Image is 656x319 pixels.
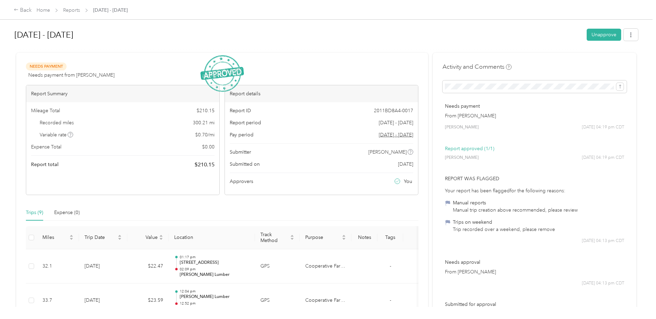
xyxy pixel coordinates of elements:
[617,280,656,319] iframe: Everlance-gr Chat Button Frame
[54,209,80,216] div: Expense (0)
[118,234,122,238] span: caret-up
[79,249,127,284] td: [DATE]
[118,237,122,241] span: caret-down
[37,249,79,284] td: 32.1
[390,297,391,303] span: -
[453,206,578,214] div: Manual trip creation above recommended, please review
[69,234,73,238] span: caret-up
[37,226,79,249] th: Miles
[445,187,624,194] div: Your report has been flagged for the following reasons:
[368,148,407,156] span: [PERSON_NAME]
[180,255,249,260] p: 01:17 pm
[180,260,249,266] p: [STREET_ADDRESS]
[377,226,403,249] th: Tags
[28,71,115,79] span: Needs payment from [PERSON_NAME]
[195,161,215,169] span: $ 210.15
[342,237,346,241] span: caret-down
[40,119,74,126] span: Recorded miles
[300,226,351,249] th: Purpose
[445,145,624,152] p: Report approved (1/1)
[374,107,413,114] span: 2011BD8A4-0017
[14,6,32,14] div: Back
[300,249,351,284] td: Cooperative Farmers Elevator (CFE)
[195,131,215,138] span: $ 0.70 / mi
[180,294,249,300] p: [PERSON_NAME] Lumber
[290,234,294,238] span: caret-up
[342,234,346,238] span: caret-up
[180,267,249,272] p: 02:09 pm
[37,283,79,318] td: 33.7
[40,131,73,138] span: Variable rate
[255,249,300,284] td: GPS
[79,226,127,249] th: Trip Date
[582,155,624,161] span: [DATE] 04:19 pm CDT
[37,7,50,13] a: Home
[159,237,163,241] span: caret-down
[443,62,511,71] h4: Activity and Comments
[351,226,377,249] th: Notes
[290,237,294,241] span: caret-down
[31,107,60,114] span: Mileage Total
[379,119,413,126] span: [DATE] - [DATE]
[587,29,621,41] button: Unapprove
[445,155,479,161] span: [PERSON_NAME]
[79,283,127,318] td: [DATE]
[127,283,169,318] td: $23.59
[63,7,80,13] a: Reports
[127,249,169,284] td: $22.47
[31,143,61,151] span: Expense Total
[260,232,289,243] span: Track Method
[180,272,249,278] p: [PERSON_NAME] Lumber
[404,178,412,185] span: You
[180,289,249,294] p: 12:04 pm
[255,283,300,318] td: GPS
[398,161,413,168] span: [DATE]
[26,85,219,102] div: Report Summary
[180,306,249,312] p: [STREET_ADDRESS]
[42,234,68,240] span: Miles
[379,131,413,138] span: Go to pay period
[445,268,624,275] p: From [PERSON_NAME]
[133,234,158,240] span: Value
[200,55,244,92] img: ApprovedStamp
[300,283,351,318] td: Cooperative Farmers Elevator (CFE)
[230,161,260,168] span: Submitted on
[69,237,73,241] span: caret-down
[85,234,116,240] span: Trip Date
[230,148,251,156] span: Submitter
[31,161,59,168] span: Report total
[180,301,249,306] p: 12:52 pm
[230,178,253,185] span: Approvers
[453,226,555,233] div: Trip recorded over a weekend, please remove
[202,143,215,151] span: $ 0.00
[127,226,169,249] th: Value
[230,131,254,138] span: Pay period
[255,226,300,249] th: Track Method
[197,107,215,114] span: $ 210.15
[26,62,67,70] span: Needs Payment
[445,103,624,110] p: Needs payment
[582,238,624,244] span: [DATE] 04:13 pm CDT
[582,280,624,287] span: [DATE] 04:13 pm CDT
[453,199,578,206] div: Manual reports
[169,226,255,249] th: Location
[453,219,555,226] div: Trips on weekend
[445,112,624,119] p: From [PERSON_NAME]
[582,124,624,130] span: [DATE] 04:19 pm CDT
[445,175,624,182] p: Report was flagged
[159,234,163,238] span: caret-up
[305,234,340,240] span: Purpose
[14,27,582,43] h1: Sep 1 - 30, 2025
[93,7,128,14] span: [DATE] - [DATE]
[230,107,251,114] span: Report ID
[390,263,391,269] span: -
[225,85,418,102] div: Report details
[445,301,624,308] p: Submitted for approval
[193,119,215,126] span: 300.21 mi
[445,259,624,266] p: Needs approval
[26,209,43,216] div: Trips (9)
[230,119,261,126] span: Report period
[445,124,479,130] span: [PERSON_NAME]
